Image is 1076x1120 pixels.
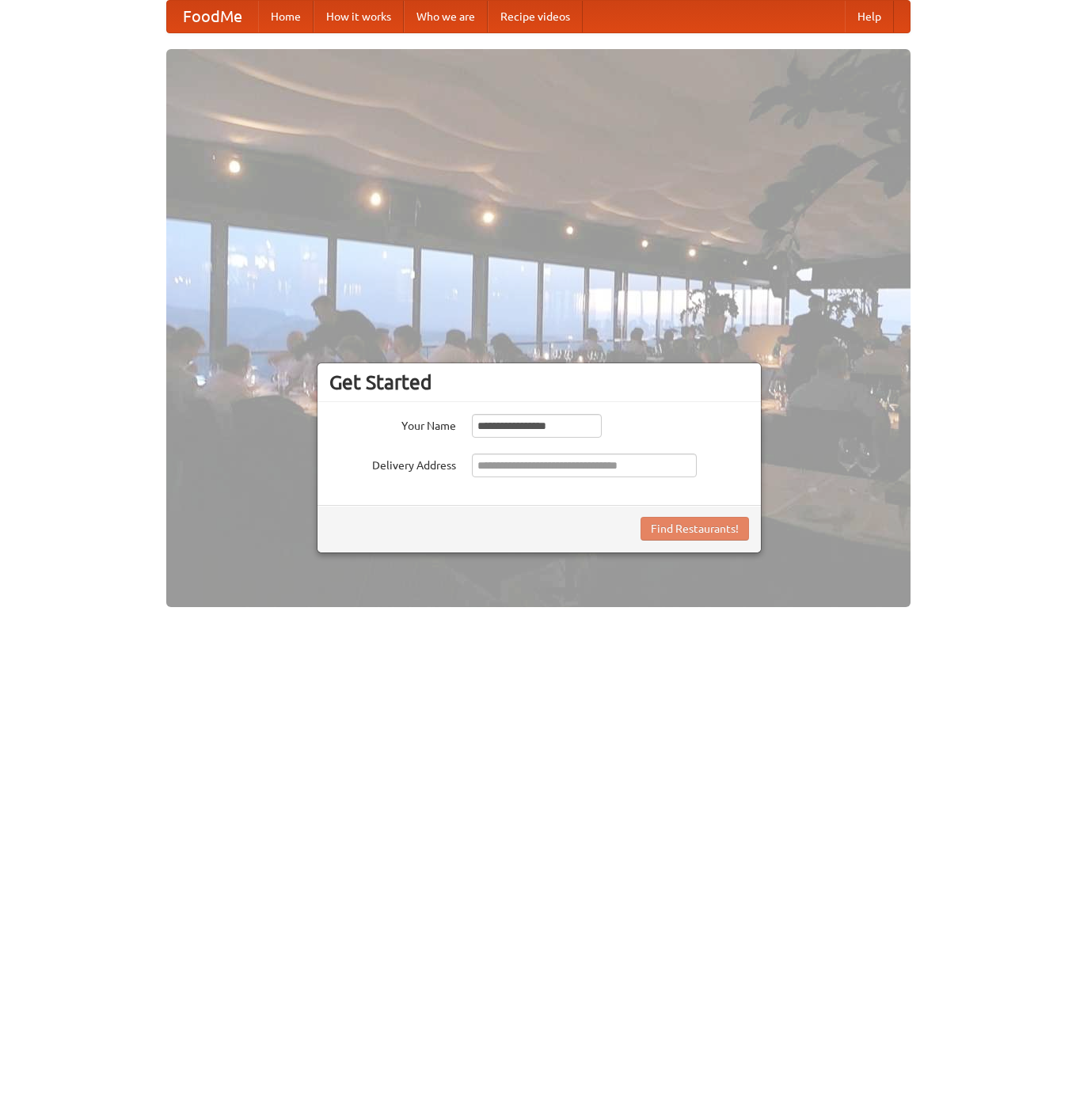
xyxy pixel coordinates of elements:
[329,370,749,394] h3: Get Started
[329,414,456,434] label: Your Name
[845,1,894,32] a: Help
[641,517,749,541] button: Find Restaurants!
[314,1,404,32] a: How it works
[258,1,314,32] a: Home
[488,1,583,32] a: Recipe videos
[329,454,456,473] label: Delivery Address
[404,1,488,32] a: Who we are
[167,1,258,32] a: FoodMe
